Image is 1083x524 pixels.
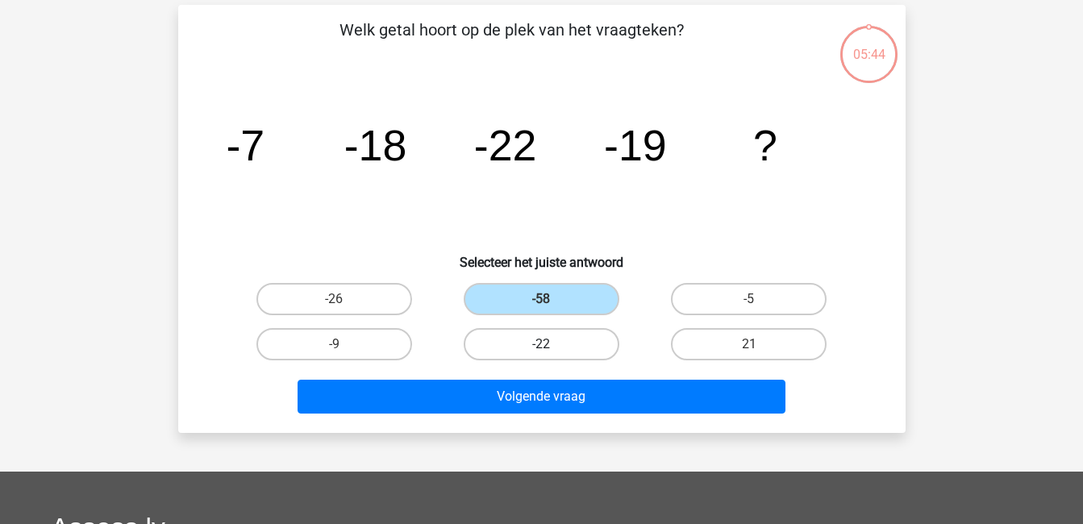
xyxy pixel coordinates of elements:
[298,380,785,414] button: Volgende vraag
[473,121,536,169] tspan: -22
[839,24,899,64] div: 05:44
[671,328,827,360] label: 21
[226,121,265,169] tspan: -7
[256,328,412,360] label: -9
[344,121,406,169] tspan: -18
[753,121,777,169] tspan: ?
[464,283,619,315] label: -58
[671,283,827,315] label: -5
[256,283,412,315] label: -26
[204,18,819,66] p: Welk getal hoort op de plek van het vraagteken?
[604,121,667,169] tspan: -19
[464,328,619,360] label: -22
[204,242,880,270] h6: Selecteer het juiste antwoord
